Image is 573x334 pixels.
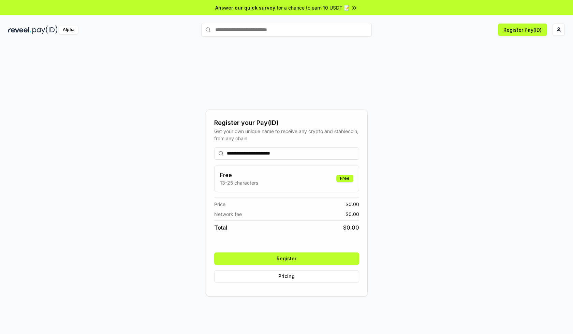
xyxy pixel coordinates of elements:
span: $ 0.00 [343,223,359,232]
span: Total [214,223,227,232]
img: pay_id [32,26,58,34]
p: 13-25 characters [220,179,258,186]
span: Answer our quick survey [215,4,275,11]
img: reveel_dark [8,26,31,34]
span: $ 0.00 [346,210,359,218]
div: Free [336,175,353,182]
span: $ 0.00 [346,201,359,208]
button: Pricing [214,270,359,282]
div: Register your Pay(ID) [214,118,359,128]
button: Register [214,252,359,265]
span: Network fee [214,210,242,218]
span: for a chance to earn 10 USDT 📝 [277,4,350,11]
div: Alpha [59,26,78,34]
h3: Free [220,171,258,179]
span: Price [214,201,225,208]
button: Register Pay(ID) [498,24,547,36]
div: Get your own unique name to receive any crypto and stablecoin, from any chain [214,128,359,142]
